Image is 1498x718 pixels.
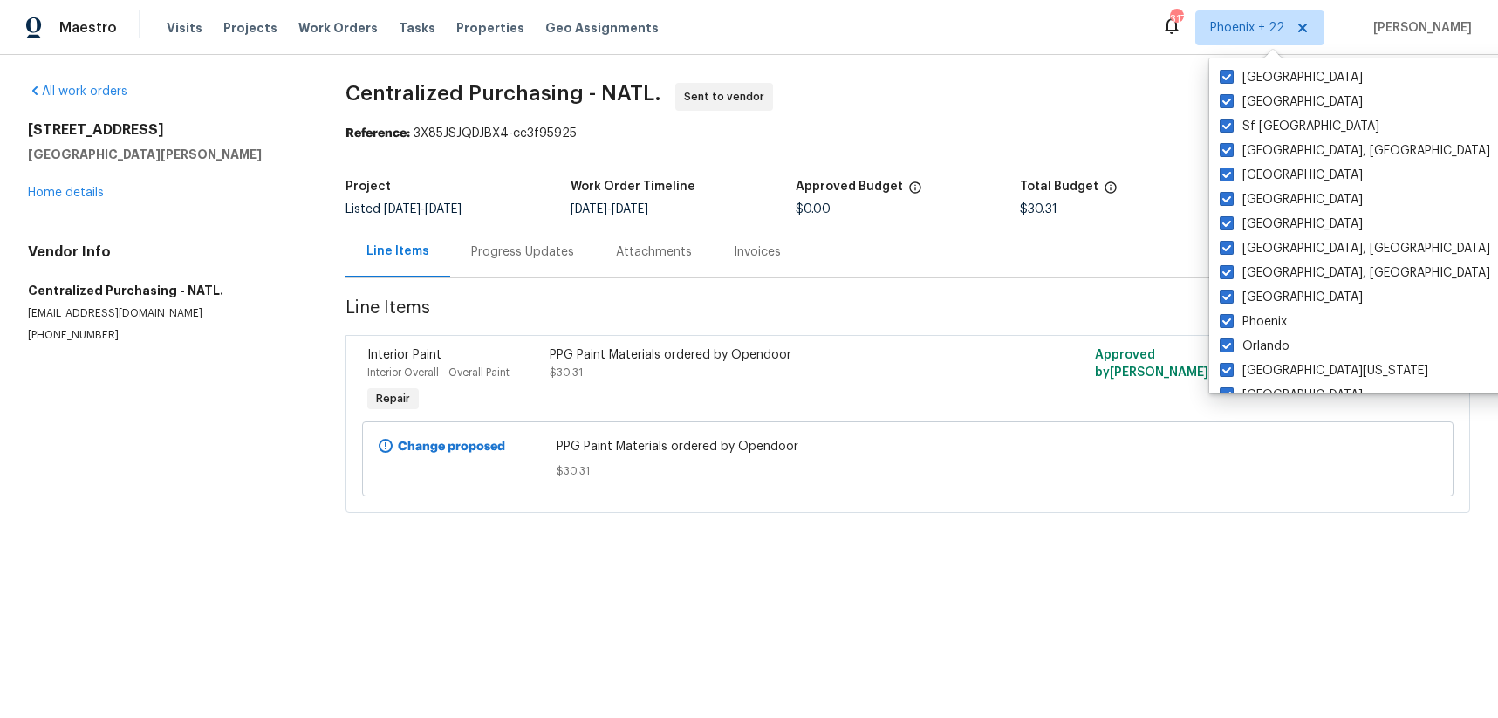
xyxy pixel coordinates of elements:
[1220,215,1363,233] label: [GEOGRAPHIC_DATA]
[1220,191,1363,209] label: [GEOGRAPHIC_DATA]
[550,346,994,364] div: PPG Paint Materials ordered by Opendoor
[1020,181,1098,193] h5: Total Budget
[1220,362,1428,380] label: [GEOGRAPHIC_DATA][US_STATE]
[571,181,695,193] h5: Work Order Timeline
[1220,142,1490,160] label: [GEOGRAPHIC_DATA], [GEOGRAPHIC_DATA]
[398,441,505,453] b: Change proposed
[796,181,903,193] h5: Approved Budget
[571,203,648,215] span: -
[384,203,462,215] span: -
[571,203,607,215] span: [DATE]
[28,121,304,139] h2: [STREET_ADDRESS]
[1095,349,1266,379] span: Approved by [PERSON_NAME] on
[545,19,659,37] span: Geo Assignments
[471,243,574,261] div: Progress Updates
[28,146,304,163] h5: [GEOGRAPHIC_DATA][PERSON_NAME]
[1220,93,1363,111] label: [GEOGRAPHIC_DATA]
[28,187,104,199] a: Home details
[557,438,1259,455] span: PPG Paint Materials ordered by Opendoor
[1220,264,1490,282] label: [GEOGRAPHIC_DATA], [GEOGRAPHIC_DATA]
[1220,118,1379,135] label: Sf [GEOGRAPHIC_DATA]
[1170,10,1182,28] div: 317
[345,203,462,215] span: Listed
[345,127,410,140] b: Reference:
[369,390,417,407] span: Repair
[1220,338,1289,355] label: Orlando
[167,19,202,37] span: Visits
[298,19,378,37] span: Work Orders
[367,367,510,378] span: Interior Overall - Overall Paint
[345,125,1470,142] div: 3X85JSJQDJBX4-ce3f95925
[612,203,648,215] span: [DATE]
[1220,386,1363,404] label: [GEOGRAPHIC_DATA]
[366,243,429,260] div: Line Items
[1366,19,1472,37] span: [PERSON_NAME]
[28,306,304,321] p: [EMAIL_ADDRESS][DOMAIN_NAME]
[1104,181,1118,203] span: The total cost of line items that have been proposed by Opendoor. This sum includes line items th...
[1220,313,1287,331] label: Phoenix
[908,181,922,203] span: The total cost of line items that have been approved by both Opendoor and the Trade Partner. This...
[1220,289,1363,306] label: [GEOGRAPHIC_DATA]
[1220,240,1490,257] label: [GEOGRAPHIC_DATA], [GEOGRAPHIC_DATA]
[28,282,304,299] h5: Centralized Purchasing - NATL.
[345,83,661,104] span: Centralized Purchasing - NATL.
[425,203,462,215] span: [DATE]
[734,243,781,261] div: Invoices
[345,181,391,193] h5: Project
[399,22,435,34] span: Tasks
[28,243,304,261] h4: Vendor Info
[28,328,304,343] p: [PHONE_NUMBER]
[1220,167,1363,184] label: [GEOGRAPHIC_DATA]
[223,19,277,37] span: Projects
[456,19,524,37] span: Properties
[345,299,1377,332] span: Line Items
[616,243,692,261] div: Attachments
[28,85,127,98] a: All work orders
[550,367,583,378] span: $30.31
[1220,69,1363,86] label: [GEOGRAPHIC_DATA]
[796,203,831,215] span: $0.00
[684,88,771,106] span: Sent to vendor
[557,462,1259,480] span: $30.31
[384,203,421,215] span: [DATE]
[59,19,117,37] span: Maestro
[1210,19,1284,37] span: Phoenix + 22
[367,349,441,361] span: Interior Paint
[1020,203,1057,215] span: $30.31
